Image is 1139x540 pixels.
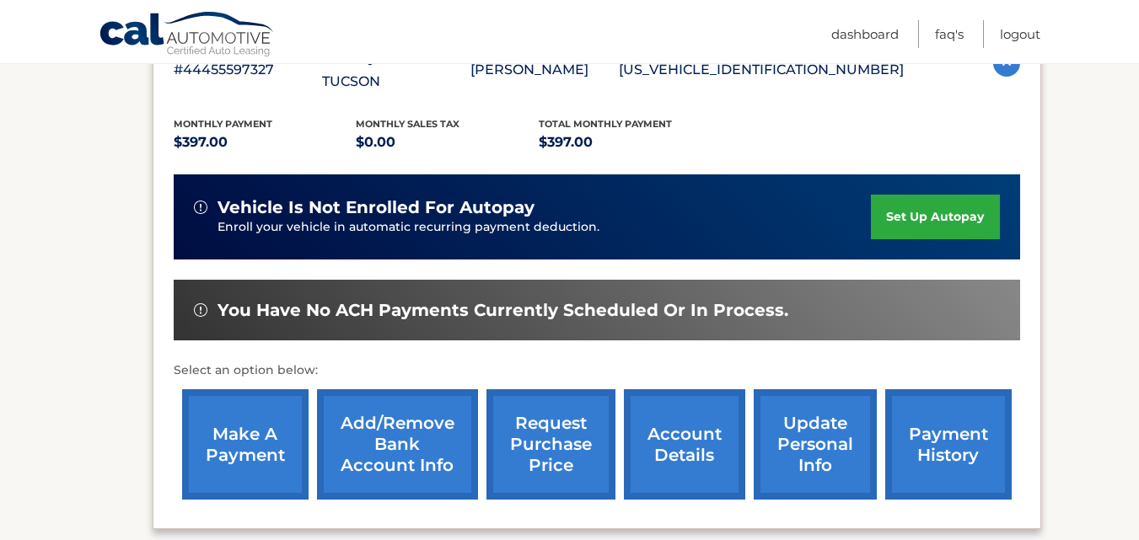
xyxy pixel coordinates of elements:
[356,118,459,130] span: Monthly sales Tax
[174,361,1020,381] p: Select an option below:
[539,118,672,130] span: Total Monthly Payment
[885,389,1012,500] a: payment history
[624,389,745,500] a: account details
[174,58,322,82] p: #44455597327
[356,131,539,154] p: $0.00
[1000,20,1040,48] a: Logout
[486,389,615,500] a: request purchase price
[871,195,999,239] a: set up autopay
[174,131,357,154] p: $397.00
[182,389,309,500] a: make a payment
[470,58,619,82] p: [PERSON_NAME]
[935,20,964,48] a: FAQ's
[218,300,788,321] span: You have no ACH payments currently scheduled or in process.
[194,303,207,317] img: alert-white.svg
[831,20,899,48] a: Dashboard
[194,200,207,214] img: alert-white.svg
[539,131,722,154] p: $397.00
[317,389,478,500] a: Add/Remove bank account info
[754,389,877,500] a: update personal info
[218,218,872,237] p: Enroll your vehicle in automatic recurring payment deduction.
[99,11,276,60] a: Cal Automotive
[619,58,904,82] p: [US_VEHICLE_IDENTIFICATION_NUMBER]
[322,46,470,94] p: 2023 Hyundai TUCSON
[218,197,535,218] span: vehicle is not enrolled for autopay
[174,118,272,130] span: Monthly Payment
